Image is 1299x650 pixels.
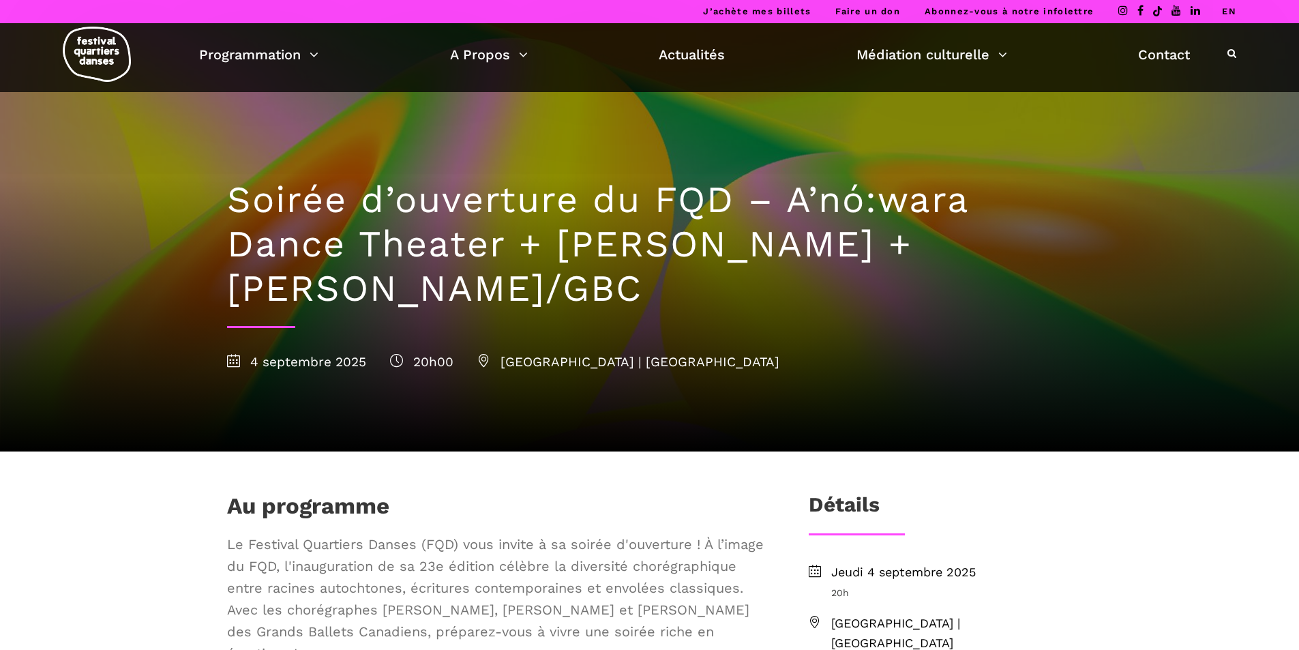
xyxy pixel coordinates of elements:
[925,6,1094,16] a: Abonnez-vous à notre infolettre
[856,43,1007,66] a: Médiation culturelle
[199,43,318,66] a: Programmation
[703,6,811,16] a: J’achète mes billets
[63,27,131,82] img: logo-fqd-med
[1222,6,1236,16] a: EN
[477,354,779,370] span: [GEOGRAPHIC_DATA] | [GEOGRAPHIC_DATA]
[450,43,528,66] a: A Propos
[227,492,389,527] h1: Au programme
[831,585,1073,600] span: 20h
[227,354,366,370] span: 4 septembre 2025
[831,563,1073,582] span: Jeudi 4 septembre 2025
[659,43,725,66] a: Actualités
[809,492,880,527] h3: Détails
[227,178,1073,310] h1: Soirée d’ouverture du FQD – A’nó:wara Dance Theater + [PERSON_NAME] + [PERSON_NAME]/GBC
[390,354,453,370] span: 20h00
[1138,43,1190,66] a: Contact
[835,6,900,16] a: Faire un don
